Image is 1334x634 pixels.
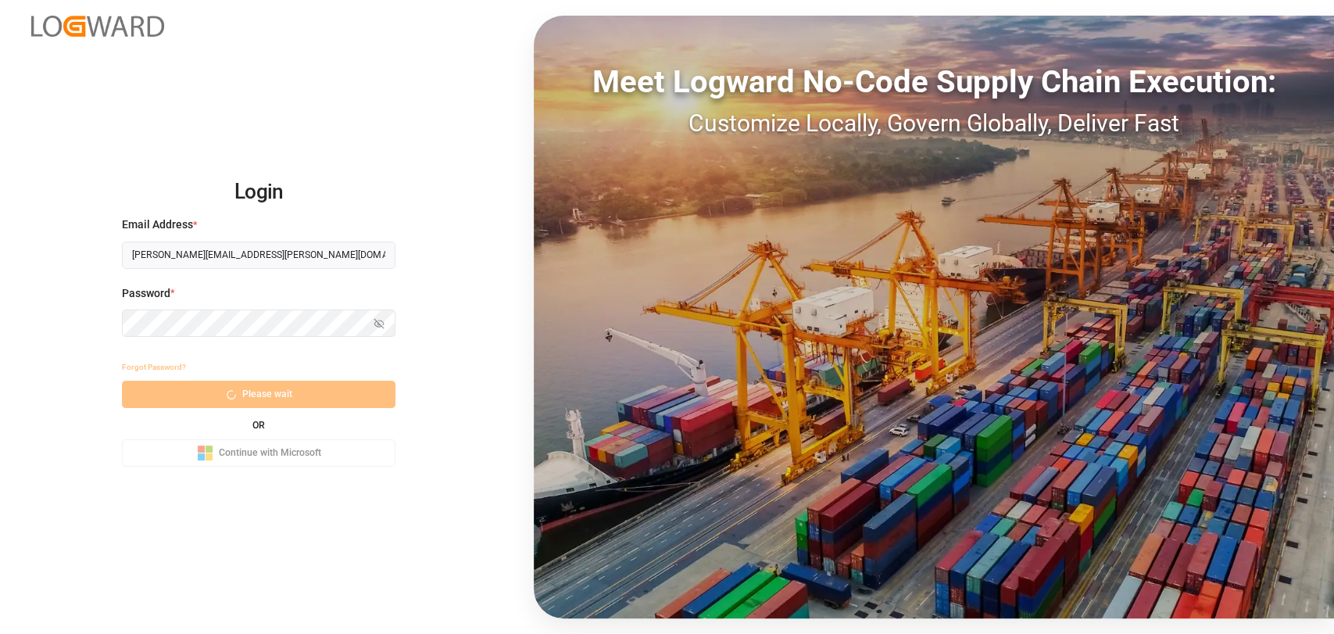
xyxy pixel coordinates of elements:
span: Email Address [122,217,193,233]
h2: Login [122,167,395,217]
img: Logward_new_orange.png [31,16,164,37]
div: Meet Logward No-Code Supply Chain Execution: [534,59,1334,106]
input: Enter your email [122,242,395,269]
div: Customize Locally, Govern Globally, Deliver Fast [534,106,1334,141]
small: OR [252,421,265,430]
span: Password [122,285,170,302]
